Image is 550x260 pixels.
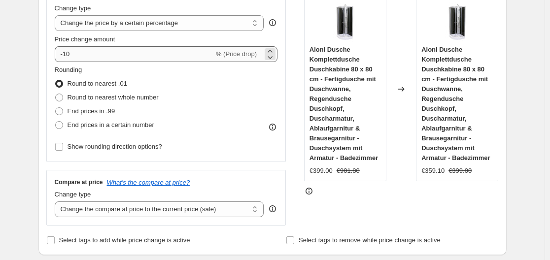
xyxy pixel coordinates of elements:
[68,121,154,129] span: End prices in a certain number
[68,80,127,87] span: Round to nearest .01
[68,94,159,101] span: Round to nearest whole number
[68,107,115,115] span: End prices in .99
[55,35,115,43] span: Price change amount
[59,236,190,244] span: Select tags to add while price change is active
[55,66,82,73] span: Rounding
[268,18,277,28] div: help
[107,179,190,186] button: What's the compare at price?
[55,4,91,12] span: Change type
[299,236,441,244] span: Select tags to remove while price change is active
[309,46,378,162] span: Aloni Dusche Komplettdusche Duschkabine 80 x 80 cm - Fertigdusche mit Duschwanne, Regendusche Dus...
[421,46,490,162] span: Aloni Dusche Komplettdusche Duschkabine 80 x 80 cm - Fertigdusche mit Duschwanne, Regendusche Dus...
[325,2,365,42] img: 513o22nrIVL_80x.jpg
[216,50,257,58] span: % (Price drop)
[448,166,472,176] strike: €399.00
[268,204,277,214] div: help
[309,166,333,176] div: €399.00
[337,166,360,176] strike: €901.80
[55,191,91,198] span: Change type
[55,46,214,62] input: -15
[68,143,162,150] span: Show rounding direction options?
[438,2,477,42] img: 513o22nrIVL_80x.jpg
[55,178,103,186] h3: Compare at price
[421,166,445,176] div: €359.10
